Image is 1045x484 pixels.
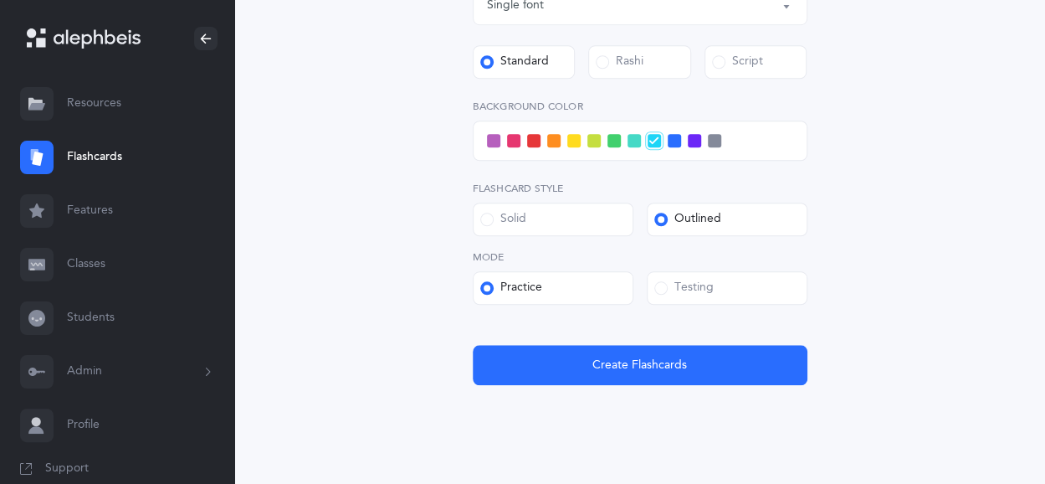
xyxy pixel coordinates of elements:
iframe: Drift Widget Chat Controller [961,400,1025,464]
div: Solid [480,211,526,228]
div: Outlined [654,211,721,228]
label: Background color [473,99,807,114]
div: Standard [480,54,549,70]
span: Support [45,461,89,477]
div: Testing [654,280,714,296]
button: Create Flashcards [473,345,807,385]
div: Rashi [596,54,643,70]
label: Mode [473,250,807,265]
div: Practice [480,280,542,296]
div: Script [712,54,763,70]
label: Flashcard Style [473,181,807,196]
span: Create Flashcards [592,357,687,374]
